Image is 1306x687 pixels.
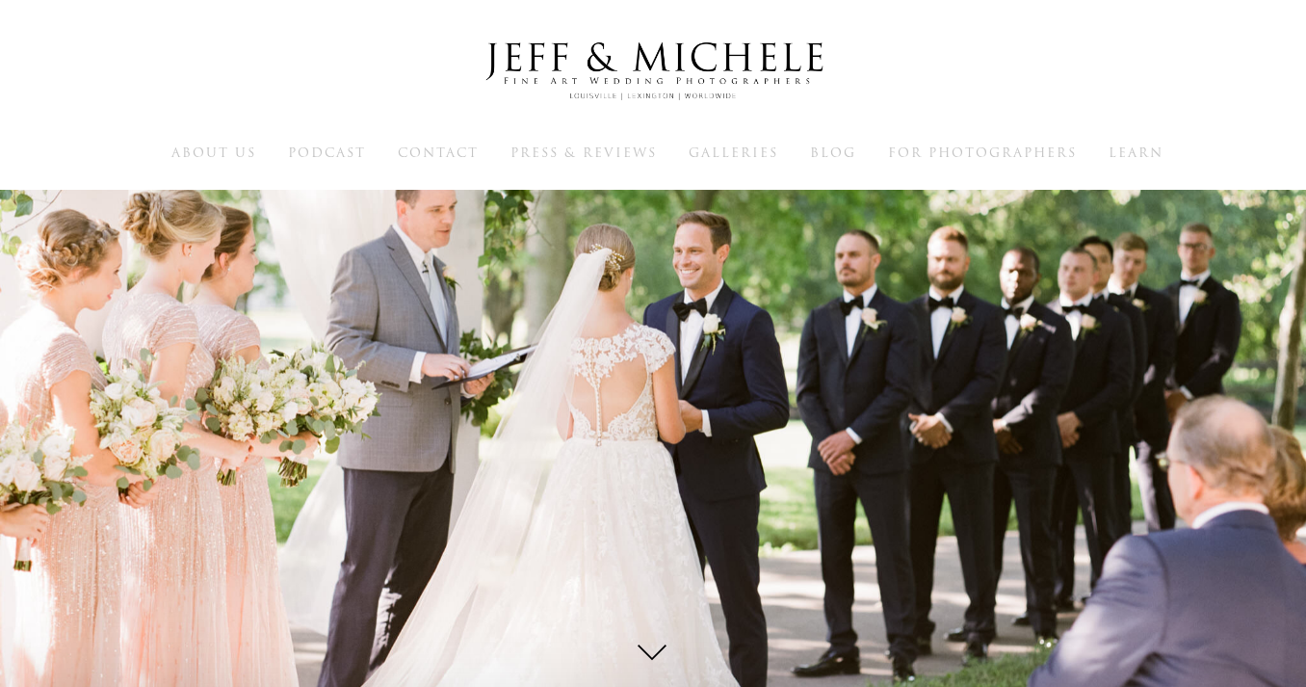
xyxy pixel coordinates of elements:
span: About Us [171,144,256,162]
span: Podcast [288,144,366,162]
a: Contact [398,144,479,161]
span: Press & Reviews [510,144,657,162]
span: For Photographers [888,144,1077,162]
a: Galleries [689,144,778,161]
a: Podcast [288,144,366,161]
span: Learn [1109,144,1163,162]
a: Press & Reviews [510,144,657,161]
a: About Us [171,144,256,161]
img: Louisville Wedding Photographers - Jeff & Michele Wedding Photographers [460,24,846,119]
span: Blog [810,144,856,162]
span: Galleries [689,144,778,162]
span: Contact [398,144,479,162]
a: For Photographers [888,144,1077,161]
a: Learn [1109,144,1163,161]
a: Blog [810,144,856,161]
